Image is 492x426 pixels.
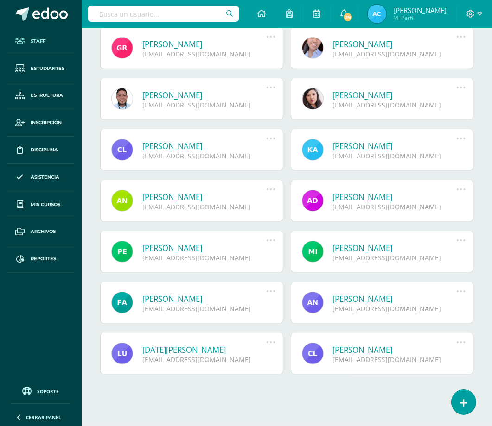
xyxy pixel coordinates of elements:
[333,192,457,202] a: [PERSON_NAME]
[333,355,457,364] div: [EMAIL_ADDRESS][DOMAIN_NAME]
[31,228,56,235] span: Archivos
[142,294,267,304] a: [PERSON_NAME]
[31,146,58,154] span: Disciplina
[368,5,386,23] img: 7beea68d8eae272a5db53efdfc156afa.png
[142,50,267,58] div: [EMAIL_ADDRESS][DOMAIN_NAME]
[142,253,267,262] div: [EMAIL_ADDRESS][DOMAIN_NAME]
[26,414,61,420] span: Cerrar panel
[142,39,267,50] a: [PERSON_NAME]
[31,255,56,263] span: Reportes
[7,109,74,137] a: Inscripción
[38,388,59,395] span: Soporte
[333,100,457,109] div: [EMAIL_ADDRESS][DOMAIN_NAME]
[31,38,45,45] span: Staff
[7,82,74,110] a: Estructura
[7,28,74,55] a: Staff
[333,50,457,58] div: [EMAIL_ADDRESS][DOMAIN_NAME]
[393,14,447,22] span: Mi Perfil
[142,304,267,313] div: [EMAIL_ADDRESS][DOMAIN_NAME]
[7,218,74,245] a: Archivos
[7,245,74,273] a: Reportes
[142,355,267,364] div: [EMAIL_ADDRESS][DOMAIN_NAME]
[333,141,457,151] a: [PERSON_NAME]
[142,243,267,253] a: [PERSON_NAME]
[333,304,457,313] div: [EMAIL_ADDRESS][DOMAIN_NAME]
[333,90,457,100] a: [PERSON_NAME]
[31,119,62,126] span: Inscripción
[7,137,74,164] a: Disciplina
[31,174,59,181] span: Asistencia
[142,141,267,151] a: [PERSON_NAME]
[333,151,457,160] div: [EMAIL_ADDRESS][DOMAIN_NAME]
[142,151,267,160] div: [EMAIL_ADDRESS][DOMAIN_NAME]
[88,6,239,22] input: Busca un usuario...
[142,90,267,100] a: [PERSON_NAME]
[333,294,457,304] a: [PERSON_NAME]
[333,39,457,50] a: [PERSON_NAME]
[333,243,457,253] a: [PERSON_NAME]
[7,164,74,191] a: Asistencia
[7,55,74,82] a: Estudiantes
[333,345,457,355] a: [PERSON_NAME]
[142,192,267,202] a: [PERSON_NAME]
[142,345,267,355] a: [DATE][PERSON_NAME]
[7,191,74,219] a: Mis cursos
[333,202,457,211] div: [EMAIL_ADDRESS][DOMAIN_NAME]
[31,65,64,72] span: Estudiantes
[142,100,267,109] div: [EMAIL_ADDRESS][DOMAIN_NAME]
[393,6,447,15] span: [PERSON_NAME]
[31,201,60,208] span: Mis cursos
[11,384,70,397] a: Soporte
[343,12,353,22] span: 29
[142,202,267,211] div: [EMAIL_ADDRESS][DOMAIN_NAME]
[31,92,63,99] span: Estructura
[333,253,457,262] div: [EMAIL_ADDRESS][DOMAIN_NAME]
